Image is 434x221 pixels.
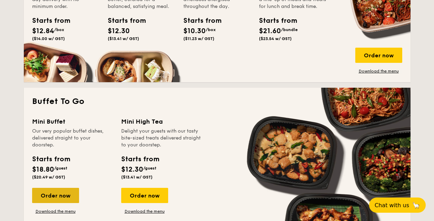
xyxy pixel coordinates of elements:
span: /bundle [281,27,298,32]
span: ($20.49 w/ GST) [32,175,65,180]
span: ($11.23 w/ GST) [183,36,214,41]
div: Order now [355,48,402,63]
span: ($13.41 w/ GST) [108,36,139,41]
a: Download the menu [32,209,79,214]
div: Starts from [108,16,139,26]
span: /guest [54,166,67,171]
div: Order now [32,188,79,203]
span: Chat with us [375,202,409,209]
div: Starts from [121,154,159,164]
span: $12.30 [108,27,130,35]
a: Download the menu [121,209,168,214]
div: Starts from [183,16,214,26]
span: /box [54,27,64,32]
div: Starts from [32,16,63,26]
span: $21.60 [259,27,281,35]
span: $12.84 [32,27,54,35]
div: Our very popular buffet dishes, delivered straight to your doorstep. [32,128,113,148]
button: Chat with us🦙 [369,198,426,213]
span: /box [206,27,216,32]
div: Starts from [259,16,290,26]
span: $12.30 [121,165,143,174]
span: ($23.54 w/ GST) [259,36,292,41]
div: Starts from [32,154,70,164]
span: ($13.41 w/ GST) [121,175,153,180]
h2: Buffet To Go [32,96,402,107]
div: Mini High Tea [121,117,202,126]
span: 🦙 [412,201,420,209]
div: Delight your guests with our tasty bite-sized treats delivered straight to your doorstep. [121,128,202,148]
div: Mini Buffet [32,117,113,126]
span: ($14.00 w/ GST) [32,36,65,41]
span: /guest [143,166,156,171]
span: $10.30 [183,27,206,35]
a: Download the menu [355,68,402,74]
span: $18.80 [32,165,54,174]
div: Order now [121,188,168,203]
